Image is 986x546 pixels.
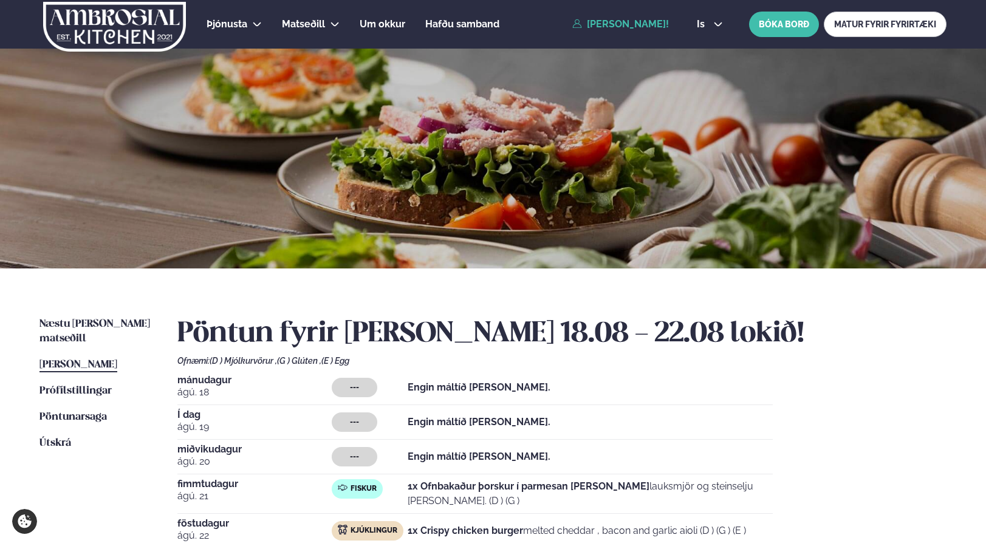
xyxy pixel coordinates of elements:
[572,19,669,30] a: [PERSON_NAME]!
[351,526,397,536] span: Kjúklingur
[39,436,71,451] a: Útskrá
[350,383,359,392] span: ---
[338,525,347,534] img: chicken.svg
[210,356,277,366] span: (D ) Mjólkurvörur ,
[408,525,523,536] strong: 1x Crispy chicken burger
[39,386,112,396] span: Prófílstillingar
[42,2,187,52] img: logo
[177,420,332,434] span: ágú. 19
[177,489,332,503] span: ágú. 21
[177,375,332,385] span: mánudagur
[277,356,321,366] span: (G ) Glúten ,
[697,19,708,29] span: is
[177,317,947,351] h2: Pöntun fyrir [PERSON_NAME] 18.08 - 22.08 lokið!
[408,451,550,462] strong: Engin máltíð [PERSON_NAME].
[824,12,947,37] a: MATUR FYRIR FYRIRTÆKI
[177,445,332,454] span: miðvikudagur
[360,17,405,32] a: Um okkur
[39,410,107,425] a: Pöntunarsaga
[177,410,332,420] span: Í dag
[39,317,153,346] a: Næstu [PERSON_NAME] matseðill
[207,17,247,32] a: Þjónusta
[177,528,332,543] span: ágú. 22
[360,18,405,30] span: Um okkur
[687,19,733,29] button: is
[321,356,349,366] span: (E ) Egg
[39,358,117,372] a: [PERSON_NAME]
[207,18,247,30] span: Þjónusta
[282,17,325,32] a: Matseðill
[282,18,325,30] span: Matseðill
[338,483,347,493] img: fish.svg
[350,452,359,462] span: ---
[425,17,499,32] a: Hafðu samband
[408,524,746,538] p: melted cheddar , bacon and garlic aioli (D ) (G ) (E )
[177,479,332,489] span: fimmtudagur
[39,384,112,398] a: Prófílstillingar
[749,12,819,37] button: BÓKA BORÐ
[425,18,499,30] span: Hafðu samband
[408,480,649,492] strong: 1x Ofnbakaður þorskur í parmesan [PERSON_NAME]
[408,381,550,393] strong: Engin máltíð [PERSON_NAME].
[39,319,150,344] span: Næstu [PERSON_NAME] matseðill
[39,438,71,448] span: Útskrá
[177,519,332,528] span: föstudagur
[177,356,947,366] div: Ofnæmi:
[177,454,332,469] span: ágú. 20
[39,360,117,370] span: [PERSON_NAME]
[351,484,377,494] span: Fiskur
[408,416,550,428] strong: Engin máltíð [PERSON_NAME].
[408,479,773,508] p: lauksmjör og steinselju [PERSON_NAME]. (D ) (G )
[12,509,37,534] a: Cookie settings
[350,417,359,427] span: ---
[177,385,332,400] span: ágú. 18
[39,412,107,422] span: Pöntunarsaga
